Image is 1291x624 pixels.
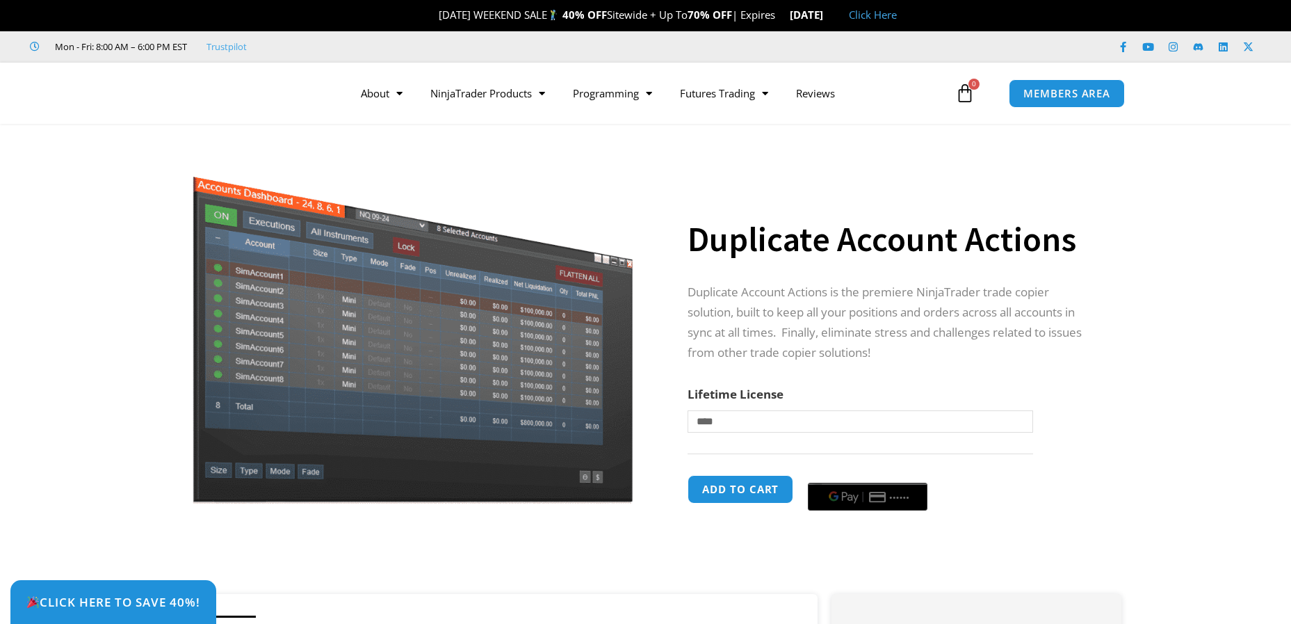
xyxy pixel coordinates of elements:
[347,77,416,109] a: About
[26,596,200,608] span: Click Here to save 40%!
[688,8,732,22] strong: 70% OFF
[805,473,930,474] iframe: Secure payment input frame
[688,282,1094,363] p: Duplicate Account Actions is the premiere NinjaTrader trade copier solution, built to keep all yo...
[559,77,666,109] a: Programming
[347,77,952,109] nav: Menu
[147,68,297,118] img: LogoAI | Affordable Indicators – NinjaTrader
[782,77,849,109] a: Reviews
[1009,79,1125,108] a: MEMBERS AREA
[824,10,834,20] img: 🏭
[27,596,39,608] img: 🎉
[934,73,996,113] a: 0
[189,148,636,504] img: Screenshot 2024-08-26 15414455555
[1023,88,1110,99] span: MEMBERS AREA
[790,8,835,22] strong: [DATE]
[51,38,187,55] span: Mon - Fri: 8:00 AM – 6:00 PM EST
[206,38,247,55] a: Trustpilot
[808,483,927,511] button: Buy with GPay
[688,386,783,402] label: Lifetime License
[548,10,558,20] img: 🏌️‍♂️
[776,10,786,20] img: ⌛
[688,215,1094,264] h1: Duplicate Account Actions
[428,10,438,20] img: 🎉
[849,8,897,22] a: Click Here
[416,77,559,109] a: NinjaTrader Products
[666,77,782,109] a: Futures Trading
[891,493,911,502] text: ••••••
[424,8,789,22] span: [DATE] WEEKEND SALE Sitewide + Up To | Expires
[10,580,216,624] a: 🎉Click Here to save 40%!
[688,475,793,504] button: Add to cart
[562,8,607,22] strong: 40% OFF
[968,79,980,90] span: 0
